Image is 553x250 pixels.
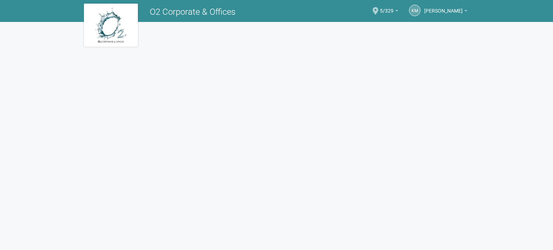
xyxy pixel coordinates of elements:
[380,1,394,14] span: 5/329
[409,5,421,16] a: KM
[424,1,463,14] span: Kiria Maria de Carvalho Trindade
[424,9,467,15] a: [PERSON_NAME]
[150,7,235,17] span: O2 Corporate & Offices
[84,4,138,47] img: logo.jpg
[380,9,398,15] a: 5/329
